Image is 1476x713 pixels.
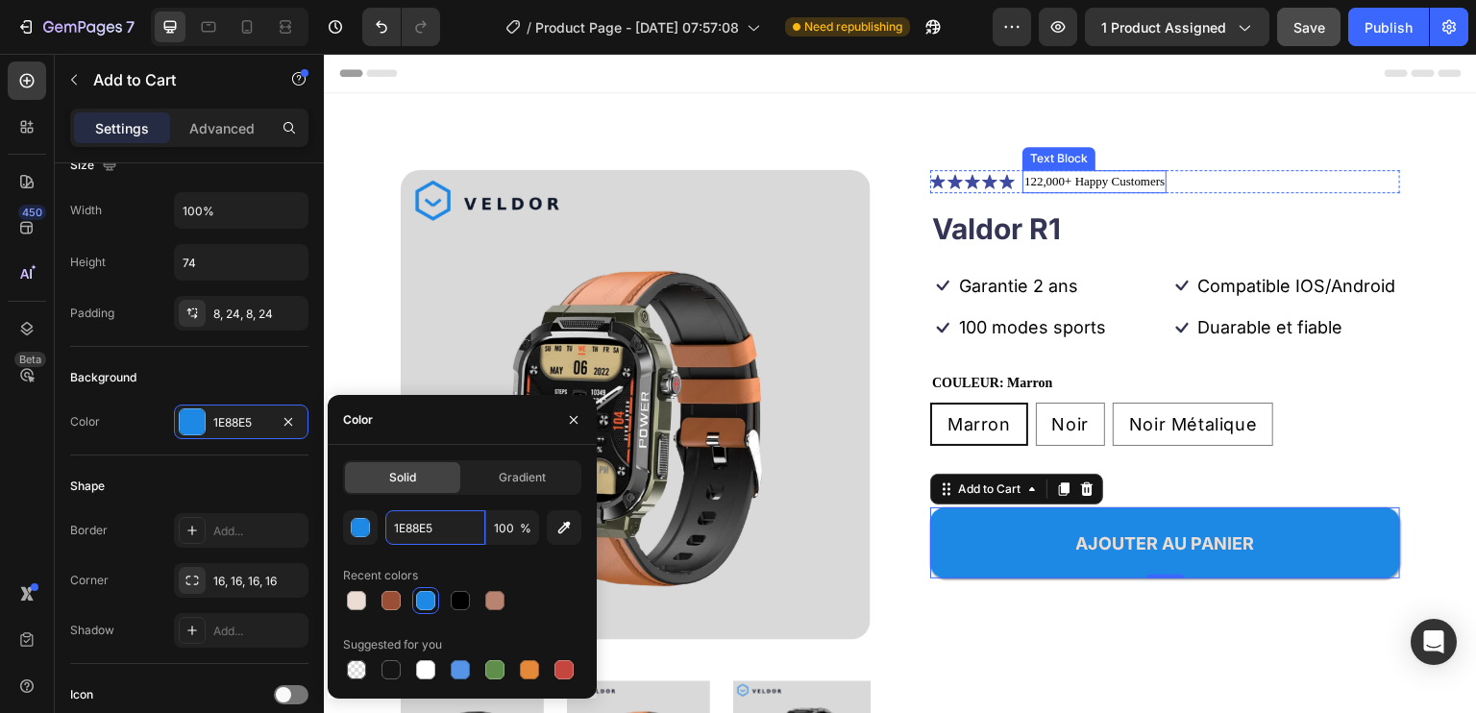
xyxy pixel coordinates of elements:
[1411,619,1457,665] div: Open Intercom Messenger
[635,262,782,284] p: 100 modes sports
[606,454,1076,525] button: AJOUTER AU PANIER
[126,15,135,38] p: 7
[70,686,93,703] div: Icon
[324,54,1476,713] iframe: Design area
[343,636,442,653] div: Suggested for you
[630,427,701,444] div: Add to Cart
[70,622,114,639] div: Shadow
[70,478,105,495] div: Shape
[635,221,754,243] p: Garantie 2 ans
[752,479,931,501] div: AJOUTER AU PANIER
[70,413,100,430] div: Color
[606,155,1076,196] h1: Valdor R1
[805,360,933,381] span: Noir Métalique
[70,153,121,179] div: Size
[213,306,304,323] div: 8, 24, 8, 24
[213,623,304,640] div: Add...
[213,414,269,431] div: 1E88E5
[874,221,1072,243] p: Compatible IOS/Android
[213,523,304,540] div: Add...
[70,369,136,386] div: Background
[189,118,255,138] p: Advanced
[804,18,902,36] span: Need republishing
[14,352,46,367] div: Beta
[343,567,418,584] div: Recent colors
[70,254,106,271] div: Height
[93,68,257,91] p: Add to Cart
[175,245,307,280] input: Auto
[95,118,149,138] p: Settings
[520,520,531,537] span: %
[728,360,765,381] span: Noir
[343,411,373,429] div: Color
[70,202,102,219] div: Width
[70,305,114,322] div: Padding
[527,17,531,37] span: /
[385,510,485,545] input: Eg: FFFFFF
[535,17,739,37] span: Product Page - [DATE] 07:57:08
[624,360,687,381] span: Marron
[1348,8,1429,46] button: Publish
[1293,19,1325,36] span: Save
[1277,8,1341,46] button: Save
[499,469,546,486] span: Gradient
[1101,17,1226,37] span: 1 product assigned
[362,8,440,46] div: Undo/Redo
[702,96,768,113] div: Text Block
[70,572,109,589] div: Corner
[874,262,1020,284] p: Duarable et fiable
[175,193,307,228] input: Auto
[18,205,46,220] div: 450
[389,469,416,486] span: Solid
[606,317,730,341] legend: COULEUR: Marron
[213,573,304,590] div: 16, 16, 16, 16
[701,118,841,137] p: 122,000+ Happy Customers
[70,522,108,539] div: Border
[1085,8,1269,46] button: 1 product assigned
[1365,17,1413,37] div: Publish
[8,8,143,46] button: 7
